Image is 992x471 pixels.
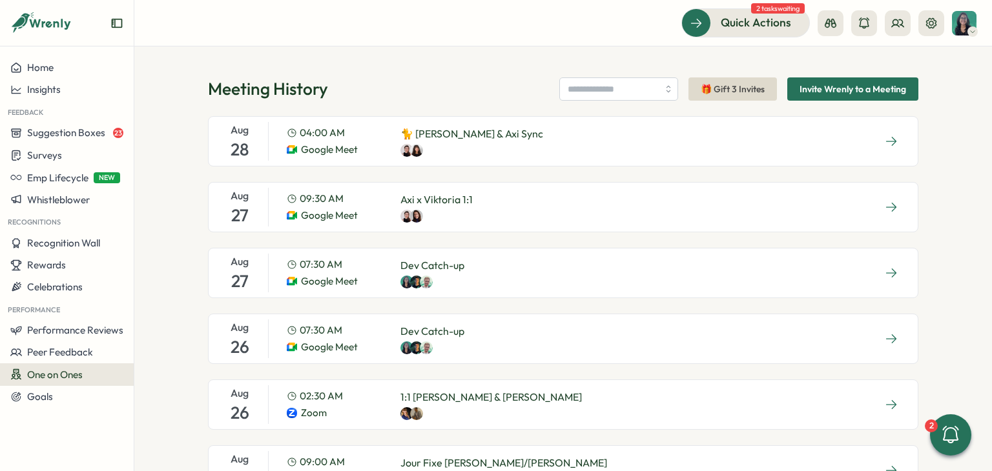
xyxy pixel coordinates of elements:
[952,11,976,35] img: Shreya
[400,389,582,405] p: 1:1 [PERSON_NAME] & [PERSON_NAME]
[231,385,249,401] span: Aug
[301,208,358,223] span: Google Meet
[231,270,249,292] span: 27
[208,116,918,166] a: Aug2804:00 AMGoogle Meet🐈 [PERSON_NAME] & Axi SyncAxi MolnarKelly Rosa
[400,144,413,157] img: Axi Molnar
[208,248,918,298] a: Aug2707:30 AMGoogle MeetDev Catch-upShreyaManish PanwarMatt Brooks
[300,389,343,403] span: 02:30 AM
[681,8,810,37] button: Quick Actions
[721,14,791,31] span: Quick Actions
[800,78,906,100] span: Invite Wrenly to a Meeting
[231,319,249,336] span: Aug
[300,323,342,337] span: 07:30 AM
[27,194,90,206] span: Whistleblower
[688,77,777,101] button: 🎁 Gift 3 Invites
[27,259,66,271] span: Rewards
[400,126,543,142] p: 🐈 [PERSON_NAME] & Axi Sync
[301,274,358,288] span: Google Meet
[231,138,249,161] span: 28
[27,172,88,184] span: Emp Lifecycle
[208,314,918,364] a: Aug2607:30 AMGoogle MeetDev Catch-upShreyaManish PanwarMatt Brooks
[400,455,607,471] p: Jour Fixe [PERSON_NAME]/[PERSON_NAME]
[410,210,423,223] img: Viktoria Korzhova
[410,407,423,420] img: Amir Darvish
[400,192,473,208] p: Axi x Viktoria 1:1
[231,254,249,270] span: Aug
[110,17,123,30] button: Expand sidebar
[208,182,918,232] a: Aug2709:30 AMGoogle MeetAxi x Viktoria 1:1Axi MolnarViktoria Korzhova
[410,341,423,354] img: Manish Panwar
[113,128,123,138] span: 23
[410,276,423,288] img: Manish Panwar
[27,281,83,293] span: Celebrations
[208,77,328,100] h1: Meeting History
[231,122,249,138] span: Aug
[231,204,249,226] span: 27
[27,61,54,74] span: Home
[751,3,805,14] span: 2 tasks waiting
[300,257,342,272] span: 07:30 AM
[301,406,327,420] span: Zoom
[208,379,918,430] a: Aug2602:30 AMZoom1:1 [PERSON_NAME] & [PERSON_NAME]Karen MantayAmir Darvish
[400,341,413,354] img: Shreya
[300,455,345,469] span: 09:00 AM
[27,237,100,249] span: Recognition Wall
[27,324,123,336] span: Performance Reviews
[231,336,249,358] span: 26
[410,144,423,157] img: Kelly Rosa
[930,414,971,456] button: 2
[400,210,413,223] img: Axi Molnar
[94,172,120,183] span: NEW
[300,126,345,140] span: 04:00 AM
[400,323,464,339] p: Dev Catch-up
[400,257,464,274] p: Dev Catch-up
[400,407,413,420] img: Karen Mantay
[301,143,358,157] span: Google Meet
[787,77,918,101] button: Invite Wrenly to a Meeting
[400,276,413,288] img: Shreya
[420,276,433,288] img: Matt Brooks
[420,341,433,354] img: Matt Brooks
[301,340,358,354] span: Google Meet
[27,346,93,358] span: Peer Feedback
[27,390,53,403] span: Goals
[27,83,61,95] span: Insights
[701,78,765,100] span: 🎁 Gift 3 Invites
[925,419,938,432] div: 2
[300,192,344,206] span: 09:30 AM
[27,368,83,381] span: One on Ones
[27,149,62,161] span: Surveys
[231,451,249,467] span: Aug
[231,188,249,204] span: Aug
[27,126,105,139] span: Suggestion Boxes
[231,401,249,424] span: 26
